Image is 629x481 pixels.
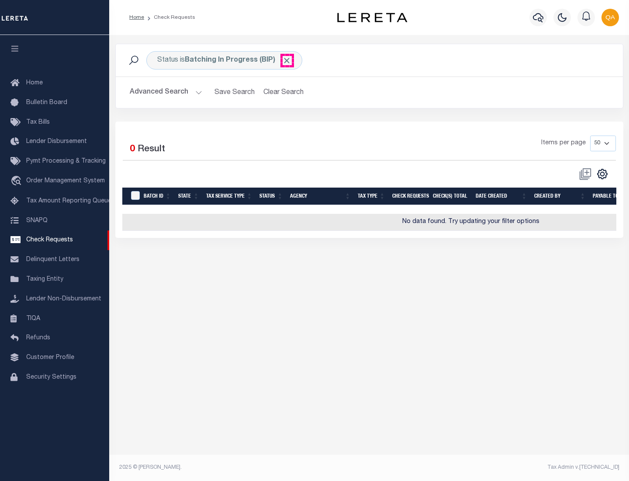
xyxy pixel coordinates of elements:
[26,217,48,223] span: SNAPQ
[337,13,407,22] img: logo-dark.svg
[541,139,586,148] span: Items per page
[26,296,101,302] span: Lender Non-Disbursement
[287,188,354,206] th: Agency: activate to sort column ascending
[209,84,260,101] button: Save Search
[130,84,202,101] button: Advanced Search
[282,56,291,65] span: Click to Remove
[26,335,50,341] span: Refunds
[26,315,40,321] span: TIQA
[26,178,105,184] span: Order Management System
[113,464,370,471] div: 2025 © [PERSON_NAME].
[26,355,74,361] span: Customer Profile
[376,464,619,471] div: Tax Admin v.[TECHNICAL_ID]
[26,80,43,86] span: Home
[130,145,135,154] span: 0
[175,188,203,206] th: State: activate to sort column ascending
[26,374,76,380] span: Security Settings
[129,15,144,20] a: Home
[144,14,195,21] li: Check Requests
[26,198,111,204] span: Tax Amount Reporting Queue
[185,57,291,64] b: Batching In Progress (BIP)
[531,188,589,206] th: Created By: activate to sort column ascending
[26,100,67,106] span: Bulletin Board
[138,143,165,157] label: Result
[256,188,287,206] th: Status: activate to sort column ascending
[203,188,256,206] th: Tax Service Type: activate to sort column ascending
[389,188,429,206] th: Check Requests
[354,188,389,206] th: Tax Type: activate to sort column ascending
[146,51,302,70] div: Status is
[260,84,308,101] button: Clear Search
[429,188,472,206] th: Check(s) Total
[26,237,73,243] span: Check Requests
[26,276,63,282] span: Taxing Entity
[472,188,531,206] th: Date Created: activate to sort column ascending
[140,188,175,206] th: Batch Id: activate to sort column ascending
[26,158,106,164] span: Pymt Processing & Tracking
[26,257,79,263] span: Delinquent Letters
[601,9,619,26] img: svg+xml;base64,PHN2ZyB4bWxucz0iaHR0cDovL3d3dy53My5vcmcvMjAwMC9zdmciIHBvaW50ZXItZXZlbnRzPSJub25lIi...
[26,139,87,145] span: Lender Disbursement
[10,176,24,187] i: travel_explore
[26,119,50,125] span: Tax Bills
